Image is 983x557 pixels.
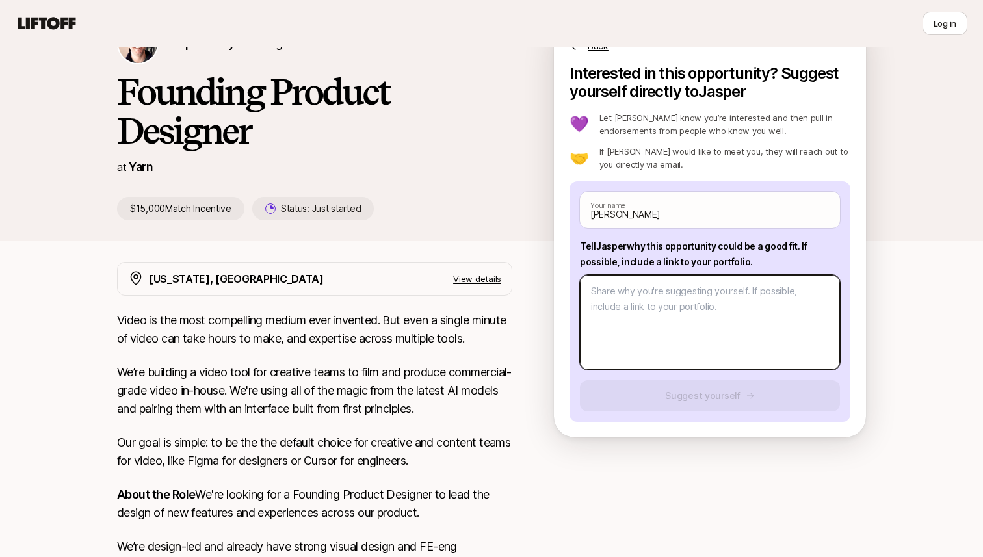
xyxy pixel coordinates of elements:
p: 💜 [570,116,589,132]
p: Status: [281,201,361,216]
p: Let [PERSON_NAME] know you’re interested and then pull in endorsements from people who know you w... [599,111,850,137]
p: View details [453,272,501,285]
p: 🤝 [570,150,589,166]
p: Video is the most compelling medium ever invented. But even a single minute of video can take hou... [117,311,512,348]
p: $15,000 Match Incentive [117,197,244,220]
p: We’re building a video tool for creative teams to film and produce commercial-grade video in-hous... [117,363,512,418]
p: If [PERSON_NAME] would like to meet you, they will reach out to you directly via email. [599,145,850,171]
a: Yarn [129,160,153,174]
p: at [117,159,126,175]
h1: Founding Product Designer [117,72,512,150]
p: Our goal is simple: to be the the default choice for creative and content teams for video, like F... [117,434,512,470]
p: [US_STATE], [GEOGRAPHIC_DATA] [149,270,324,287]
p: We're looking for a Founding Product Designer to lead the design of new features and experiences ... [117,486,512,522]
p: Tell Jasper why this opportunity could be a good fit . If possible, include a link to your portfo... [580,239,840,270]
button: Log in [923,12,967,35]
span: Just started [312,203,361,214]
p: Interested in this opportunity? Suggest yourself directly to Jasper [570,64,850,101]
strong: About the Role [117,487,195,501]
